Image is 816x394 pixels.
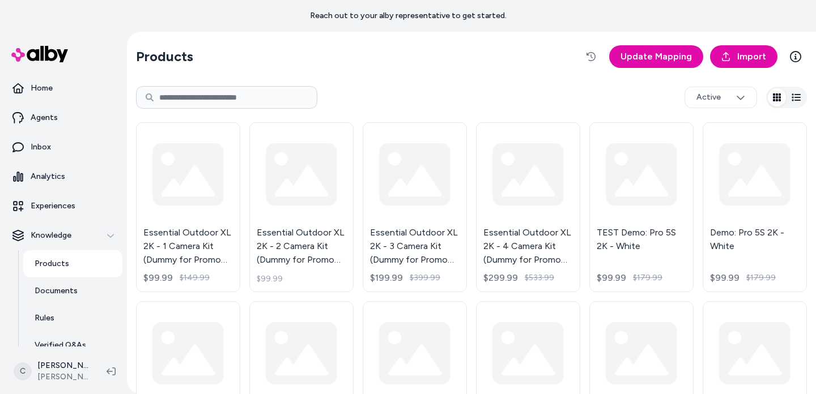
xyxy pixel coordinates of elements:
[31,230,71,241] p: Knowledge
[11,46,68,62] img: alby Logo
[249,122,354,292] a: Essential Outdoor XL 2K - 2 Camera Kit (Dummy for Promo Page) - Default Title$99.99
[31,200,75,212] p: Experiences
[37,360,88,371] p: [PERSON_NAME]
[23,250,122,277] a: Products
[7,353,97,389] button: C[PERSON_NAME][PERSON_NAME] Prod
[609,45,703,68] a: Update Mapping
[685,87,757,108] button: Active
[35,340,86,351] p: Verified Q&As
[23,277,122,305] a: Documents
[35,285,78,297] p: Documents
[620,50,692,63] span: Update Mapping
[710,45,777,68] a: Import
[35,312,54,324] p: Rules
[136,48,193,66] h2: Products
[23,305,122,332] a: Rules
[5,104,122,131] a: Agents
[589,122,694,292] a: TEST Demo: Pro 5S 2K - White$99.99$179.99
[5,75,122,102] a: Home
[363,122,467,292] a: Essential Outdoor XL 2K - 3 Camera Kit (Dummy for Promo Page)$199.99$399.99
[5,192,122,220] a: Experiences
[31,171,65,182] p: Analytics
[14,362,32,380] span: C
[737,50,766,63] span: Import
[310,10,507,22] p: Reach out to your alby representative to get started.
[31,142,51,153] p: Inbox
[5,134,122,161] a: Inbox
[23,332,122,359] a: Verified Q&As
[5,163,122,190] a: Analytics
[136,122,240,292] a: Essential Outdoor XL 2K - 1 Camera Kit (Dummy for Promo Page)$99.99$149.99
[476,122,580,292] a: Essential Outdoor XL 2K - 4 Camera Kit (Dummy for Promo Page)$299.99$533.99
[5,222,122,249] button: Knowledge
[37,371,88,383] span: [PERSON_NAME] Prod
[31,112,58,123] p: Agents
[31,83,53,94] p: Home
[35,258,69,269] p: Products
[703,122,807,292] a: Demo: Pro 5S 2K - White$99.99$179.99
